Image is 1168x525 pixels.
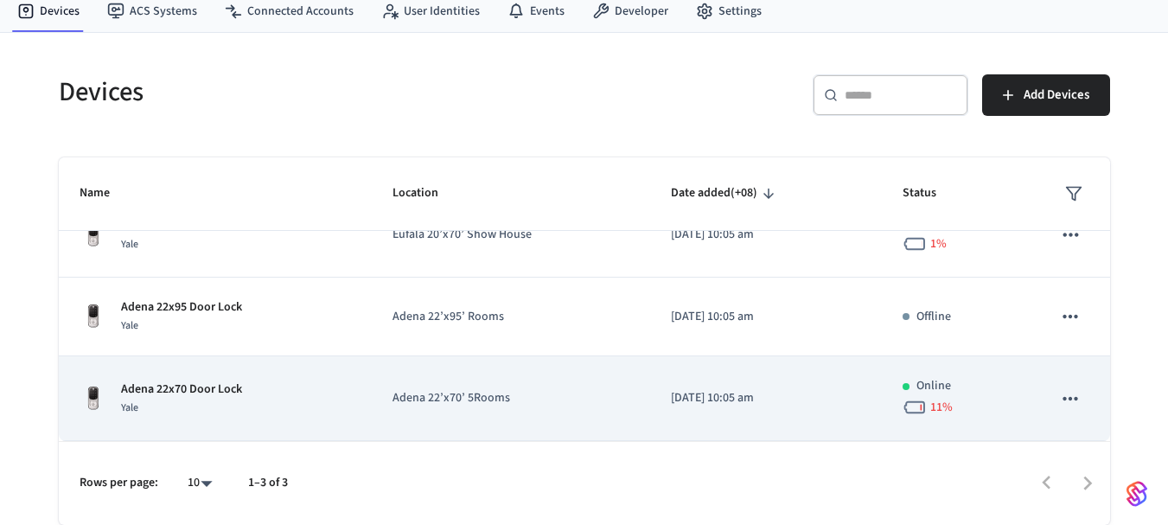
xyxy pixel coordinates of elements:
p: Adena 22’x95’ Rooms [393,308,629,326]
button: Add Devices [982,74,1110,116]
p: [DATE] 10:05 am [671,308,861,326]
p: Rows per page: [80,474,158,492]
span: Date added(+08) [671,180,780,207]
h5: Devices [59,74,574,110]
img: SeamLogoGradient.69752ec5.svg [1127,480,1147,508]
p: Adena 22’x70’ 5Rooms [393,389,629,407]
span: 1 % [930,235,947,253]
img: Yale Assure Touchscreen Wifi Smart Lock, Satin Nickel, Front [80,385,107,413]
table: sticky table [59,119,1110,441]
span: Status [903,180,959,207]
p: [DATE] 10:05 am [671,226,861,244]
img: Yale Assure Touchscreen Wifi Smart Lock, Satin Nickel, Front [80,221,107,249]
p: Online [916,377,951,395]
span: Name [80,180,132,207]
span: Location [393,180,461,207]
span: Yale [121,237,138,252]
img: Yale Assure Touchscreen Wifi Smart Lock, Satin Nickel, Front [80,303,107,330]
span: 11 % [930,399,953,416]
p: Eufala 20’x70’ Show House [393,226,629,244]
p: [DATE] 10:05 am [671,389,861,407]
p: Adena 22x95 Door Lock [121,298,242,317]
span: Add Devices [1024,84,1089,106]
p: Offline [916,308,951,326]
span: Yale [121,400,138,415]
div: 10 [179,471,220,496]
p: 1–3 of 3 [248,474,288,492]
span: Yale [121,318,138,333]
p: Adena 22x70 Door Lock [121,381,242,399]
